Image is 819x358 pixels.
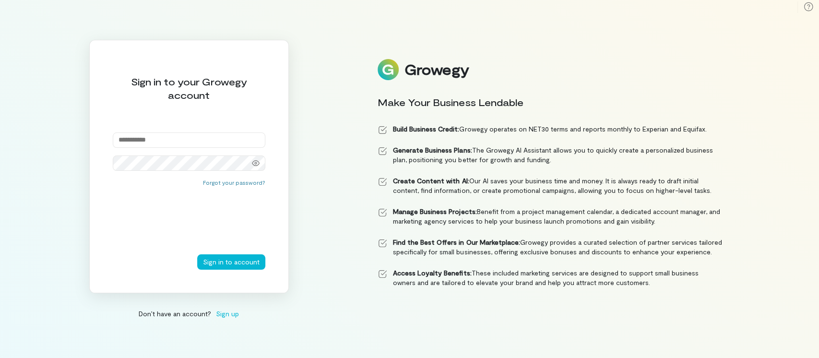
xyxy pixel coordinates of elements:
strong: Manage Business Projects: [393,207,476,215]
div: Sign in to your Growegy account [113,75,265,102]
li: Growegy provides a curated selection of partner services tailored specifically for small business... [378,238,722,257]
strong: Access Loyalty Benefits: [393,269,471,277]
li: Growegy operates on NET30 terms and reports monthly to Experian and Equifax. [378,124,722,134]
button: Forgot your password? [203,179,265,186]
li: These included marketing services are designed to support small business owners and are tailored ... [378,268,722,287]
strong: Create Content with AI: [393,177,469,185]
strong: Generate Business Plans: [393,146,472,154]
img: Logo [378,59,399,80]
div: Don’t have an account? [89,309,289,319]
span: Sign up [216,309,239,319]
li: The Growegy AI Assistant allows you to quickly create a personalized business plan, positioning y... [378,145,722,165]
li: Benefit from a project management calendar, a dedicated account manager, and marketing agency ser... [378,207,722,226]
div: Growegy [404,61,469,78]
strong: Build Business Credit: [393,125,459,133]
strong: Find the Best Offers in Our Marketplace: [393,238,520,246]
button: Sign in to account [197,254,265,270]
div: Make Your Business Lendable [378,95,722,109]
li: Our AI saves your business time and money. It is always ready to draft initial content, find info... [378,176,722,195]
